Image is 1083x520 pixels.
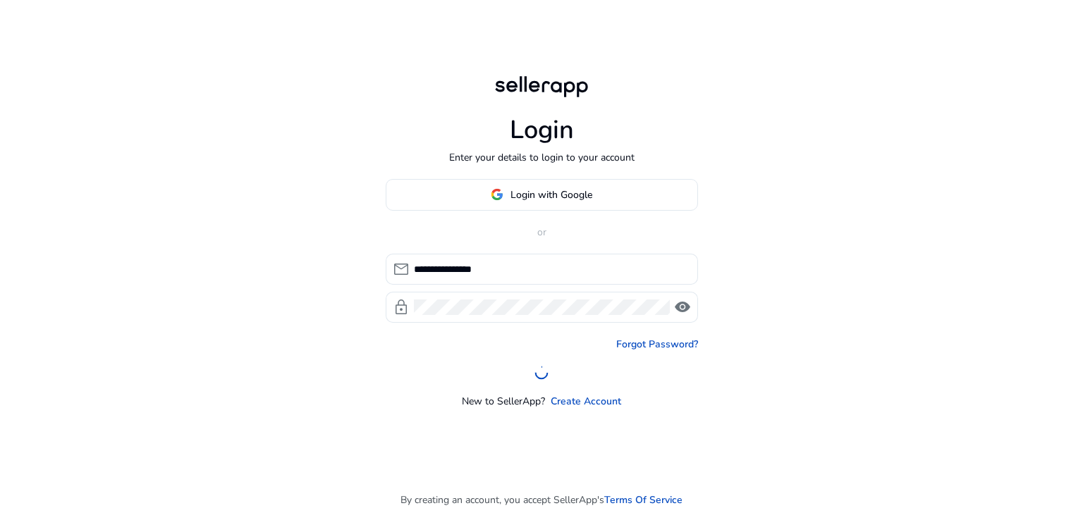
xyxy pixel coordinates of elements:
[491,188,503,201] img: google-logo.svg
[510,187,592,202] span: Login with Google
[393,261,410,278] span: mail
[510,115,574,145] h1: Login
[674,299,691,316] span: visibility
[551,394,621,409] a: Create Account
[393,299,410,316] span: lock
[386,179,698,211] button: Login with Google
[604,493,683,507] a: Terms Of Service
[386,225,698,240] p: or
[462,394,545,409] p: New to SellerApp?
[616,337,698,352] a: Forgot Password?
[449,150,635,165] p: Enter your details to login to your account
